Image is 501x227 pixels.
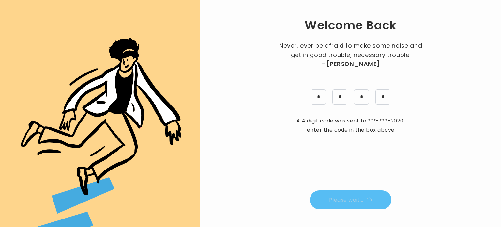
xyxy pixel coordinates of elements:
button: Please wait... [310,190,391,209]
h1: Welcome Back [305,18,397,33]
input: pin [354,89,369,105]
input: pin [311,89,326,105]
input: pin [375,89,390,105]
p: Never, ever be afraid to make some noise and get in good trouble, necessary trouble. [277,41,424,69]
p: A 4 digit code was sent to , enter the code in the box above [294,116,408,135]
span: - [PERSON_NAME] [322,59,380,69]
input: pin [332,89,347,105]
